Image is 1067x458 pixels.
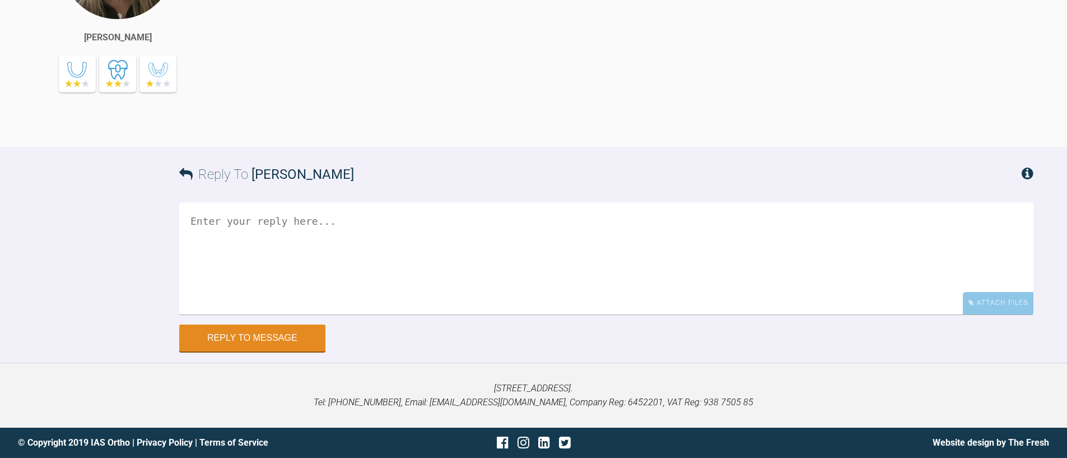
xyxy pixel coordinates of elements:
div: Attach Files [963,292,1033,314]
div: [PERSON_NAME] [84,30,152,45]
a: Terms of Service [199,437,268,448]
h3: Reply To [179,164,354,185]
div: © Copyright 2019 IAS Ortho | | [18,436,362,450]
a: Privacy Policy [137,437,193,448]
span: [PERSON_NAME] [251,166,354,182]
button: Reply to Message [179,325,325,351]
a: Website design by The Fresh [933,437,1049,448]
p: [STREET_ADDRESS]. Tel: [PHONE_NUMBER], Email: [EMAIL_ADDRESS][DOMAIN_NAME], Company Reg: 6452201,... [18,381,1049,410]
